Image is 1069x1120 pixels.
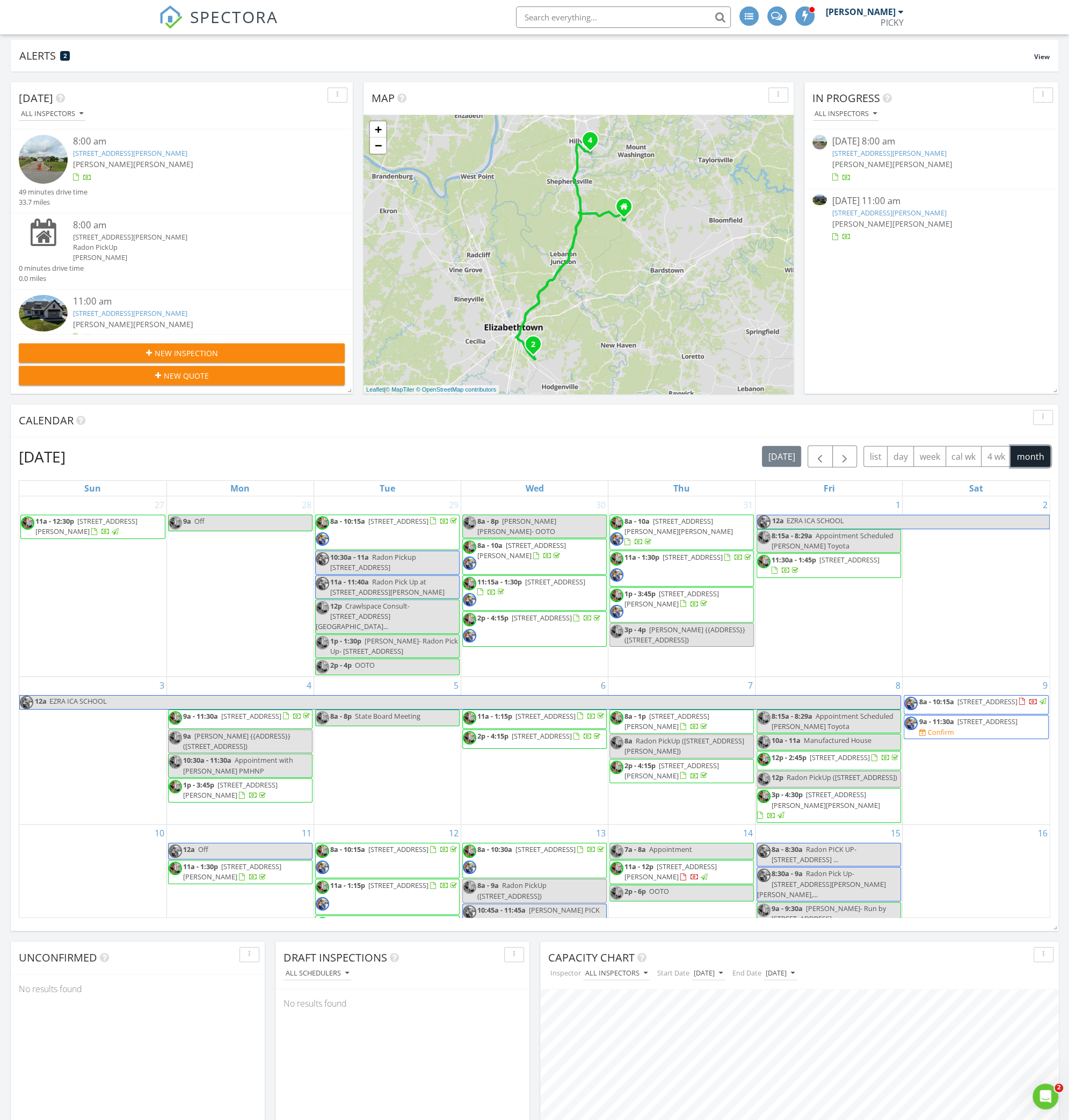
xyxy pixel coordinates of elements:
[316,601,410,631] span: Crawlspace Consult- [STREET_ADDRESS][GEOGRAPHIC_DATA]...
[913,446,946,467] button: week
[355,711,420,721] span: State Board Meeting
[183,731,191,741] span: 9a
[20,696,33,709] img: prom25_9999_78.jpg
[316,711,329,725] img: bf8274bfc87b4e28ab655cc270350d12_1_105_c.jpeg
[832,194,1030,208] div: [DATE] 11:00 am
[904,695,1049,714] a: 8a - 10:15a [STREET_ADDRESS]
[608,824,755,1048] td: Go to August 14, 2025
[133,319,193,329] span: [PERSON_NAME]
[477,731,508,741] span: 2p - 4:15p
[624,761,719,781] span: [STREET_ADDRESS][PERSON_NAME]
[1010,446,1050,467] button: month
[416,386,496,393] a: © OpenStreetMap contributors
[463,731,476,745] img: bf8274bfc87b4e28ab655cc270350d12_1_105_c.jpeg
[169,844,182,858] img: prom25_9999_78.jpg
[228,481,252,496] a: Monday
[893,496,902,514] a: Go to August 1, 2025
[198,844,208,854] span: Off
[624,711,646,721] span: 8a - 1p
[19,676,166,824] td: Go to August 3, 2025
[624,625,745,645] span: [PERSON_NAME] {{ADDRESS}} ([STREET_ADDRESS])
[903,676,1050,824] td: Go to August 9, 2025
[815,110,877,118] div: All Inspectors
[624,736,632,746] span: 8a
[133,159,193,169] span: [PERSON_NAME]
[19,107,85,121] button: All Inspectors
[624,625,646,634] span: 3p - 4p
[887,446,914,467] button: day
[194,516,205,526] span: Off
[624,206,630,213] div: 137 Lawrence Lane, Coxs Creek KY 40013
[477,577,522,587] span: 11:15a - 1:30p
[772,790,880,810] span: [STREET_ADDRESS][PERSON_NAME][PERSON_NAME]
[757,735,770,749] img: bf8274bfc87b4e28ab655cc270350d12_1_105_c.jpeg
[610,711,623,725] img: bf8274bfc87b4e28ab655cc270350d12_1_105_c.jpeg
[169,516,182,530] img: bf8274bfc87b4e28ab655cc270350d12_1_105_c.jpeg
[741,496,755,514] a: Go to July 31, 2025
[73,319,133,329] span: [PERSON_NAME]
[330,552,369,562] span: 10:30a - 11a
[812,135,1050,183] a: [DATE] 8:00 am [STREET_ADDRESS][PERSON_NAME] [PERSON_NAME][PERSON_NAME]
[772,515,784,529] span: 12a
[608,676,755,824] td: Go to August 7, 2025
[221,711,281,721] span: [STREET_ADDRESS]
[19,295,68,331] img: 9349660%2Fcover_photos%2FVqgjXfa1yJ79Nbd93Phs%2Fsmall.jpg
[523,481,546,496] a: Wednesday
[888,825,902,842] a: Go to August 15, 2025
[300,496,314,514] a: Go to July 28, 2025
[73,135,317,148] div: 8:00 am
[881,17,904,28] div: PICKY
[73,148,187,158] a: [STREET_ADDRESS][PERSON_NAME]
[34,696,47,709] span: 12a
[19,219,345,284] a: 8:00 am [STREET_ADDRESS][PERSON_NAME] Radon PickUp [PERSON_NAME] 0 minutes drive time 0.0 miles
[463,540,476,554] img: bf8274bfc87b4e28ab655cc270350d12_1_105_c.jpeg
[590,140,597,146] div: 121 Liam Ct, Shepherdsville, KY 40165
[73,308,187,318] a: [STREET_ADDRESS][PERSON_NAME]
[164,370,209,381] span: New Quote
[316,532,329,546] img: prom25_9999_78.jpg
[903,824,1050,1048] td: Go to August 16, 2025
[183,780,214,790] span: 1p - 3:45p
[757,772,770,786] img: bf8274bfc87b4e28ab655cc270350d12_1_105_c.jpeg
[159,5,183,29] img: The Best Home Inspection Software - Spectora
[20,515,165,539] a: 11a - 12:30p [STREET_ADDRESS][PERSON_NAME]
[919,717,1017,726] a: 9a - 11:30a [STREET_ADDRESS]
[919,697,1048,706] a: 8a - 10:15a [STREET_ADDRESS]
[810,753,870,762] span: [STREET_ADDRESS]
[330,660,352,670] span: 2p - 4p
[812,135,827,149] img: streetview
[812,107,879,121] button: All Inspectors
[368,516,428,526] span: [STREET_ADDRESS]
[447,496,461,514] a: Go to July 29, 2025
[183,862,281,881] span: [STREET_ADDRESS][PERSON_NAME]
[73,242,317,252] div: Radon PickUp
[599,677,608,694] a: Go to August 6, 2025
[463,593,476,606] img: prom25_9999_78.jpg
[863,446,888,467] button: list
[330,516,365,526] span: 8a - 10:15a
[166,676,314,824] td: Go to August 4, 2025
[904,717,918,730] img: prom25_9999_78.jpg
[19,343,345,363] button: New Inspection
[19,295,345,364] a: 11:00 am [STREET_ADDRESS][PERSON_NAME] [PERSON_NAME][PERSON_NAME] 51 minutes drive time 37.9 miles
[624,516,733,546] a: 8a - 10a [STREET_ADDRESS][PERSON_NAME][PERSON_NAME]
[157,677,166,694] a: Go to August 3, 2025
[772,531,812,540] span: 8:15a - 8:29a
[832,159,892,169] span: [PERSON_NAME]
[757,515,770,529] img: prom25_9999_78.jpg
[477,516,499,526] span: 8a - 8p
[477,711,606,721] a: 11a - 1:15p [STREET_ADDRESS]
[663,552,723,562] span: [STREET_ADDRESS]
[330,844,365,854] span: 8a - 10:15a
[624,711,709,731] a: 8a - 1p [STREET_ADDRESS][PERSON_NAME]
[746,677,755,694] a: Go to August 7, 2025
[73,219,317,232] div: 8:00 am
[73,232,317,242] div: [STREET_ADDRESS][PERSON_NAME]
[82,481,103,496] a: Sunday
[447,825,461,842] a: Go to August 12, 2025
[477,516,556,536] span: [PERSON_NAME] [PERSON_NAME]- OOTO
[366,386,384,393] a: Leaflet
[330,601,342,611] span: 12p
[772,790,803,799] span: 3p - 4:30p
[832,445,857,467] button: Next month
